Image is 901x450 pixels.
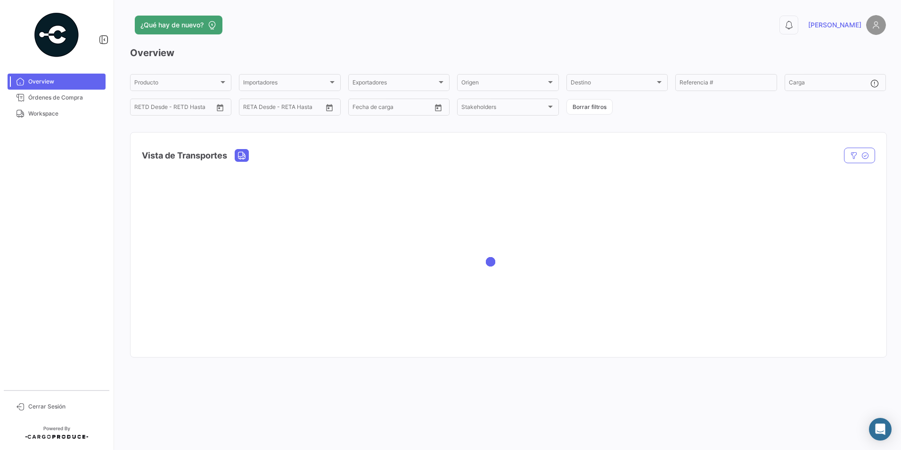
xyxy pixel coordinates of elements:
[243,105,260,112] input: Desde
[322,100,336,115] button: Open calendar
[8,106,106,122] a: Workspace
[135,16,222,34] button: ¿Qué hay de nuevo?
[352,81,437,87] span: Exportadores
[235,150,248,161] button: Land
[461,81,546,87] span: Origen
[142,149,227,162] h4: Vista de Transportes
[376,105,414,112] input: Hasta
[571,81,655,87] span: Destino
[352,105,369,112] input: Desde
[431,100,445,115] button: Open calendar
[134,105,151,112] input: Desde
[566,99,613,115] button: Borrar filtros
[28,402,102,411] span: Cerrar Sesión
[866,15,886,35] img: placeholder-user.png
[130,46,886,59] h3: Overview
[158,105,196,112] input: Hasta
[28,77,102,86] span: Overview
[140,20,204,30] span: ¿Qué hay de nuevo?
[33,11,80,58] img: powered-by.png
[869,418,892,441] div: Abrir Intercom Messenger
[28,93,102,102] span: Órdenes de Compra
[243,81,328,87] span: Importadores
[134,81,219,87] span: Producto
[28,109,102,118] span: Workspace
[267,105,304,112] input: Hasta
[213,100,227,115] button: Open calendar
[808,20,861,30] span: [PERSON_NAME]
[8,74,106,90] a: Overview
[8,90,106,106] a: Órdenes de Compra
[461,105,546,112] span: Stakeholders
